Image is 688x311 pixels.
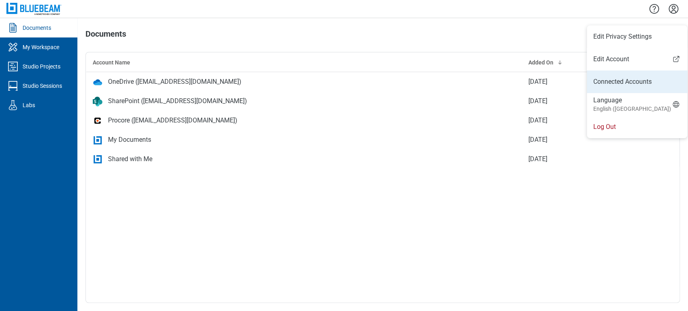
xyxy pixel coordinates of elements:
[6,79,19,92] svg: Studio Sessions
[86,52,680,169] table: bb-data-table
[23,24,51,32] div: Documents
[108,96,247,106] div: SharePoint ([EMAIL_ADDRESS][DOMAIN_NAME])
[522,91,640,111] td: [DATE]
[522,149,640,169] td: [DATE]
[108,77,241,87] div: OneDrive ([EMAIL_ADDRESS][DOMAIN_NAME])
[23,43,59,51] div: My Workspace
[587,25,687,138] ul: Menu
[587,25,687,48] li: Edit Privacy Settings
[23,101,35,109] div: Labs
[522,130,640,149] td: [DATE]
[593,77,681,87] a: Connected Accounts
[593,96,671,113] div: Language
[6,99,19,112] svg: Labs
[593,105,671,113] small: English ([GEOGRAPHIC_DATA])
[587,116,687,138] li: Log Out
[108,135,151,145] div: My Documents
[23,82,62,90] div: Studio Sessions
[108,154,152,164] div: Shared with Me
[522,111,640,130] td: [DATE]
[587,54,687,64] a: Edit Account
[522,72,640,91] td: [DATE]
[6,21,19,34] svg: Documents
[667,2,680,16] button: Settings
[108,116,237,125] div: Procore ([EMAIL_ADDRESS][DOMAIN_NAME])
[93,58,515,66] div: Account Name
[85,29,126,42] h1: Documents
[528,58,634,66] div: Added On
[6,41,19,54] svg: My Workspace
[23,62,60,70] div: Studio Projects
[6,3,61,15] img: Bluebeam, Inc.
[6,60,19,73] svg: Studio Projects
